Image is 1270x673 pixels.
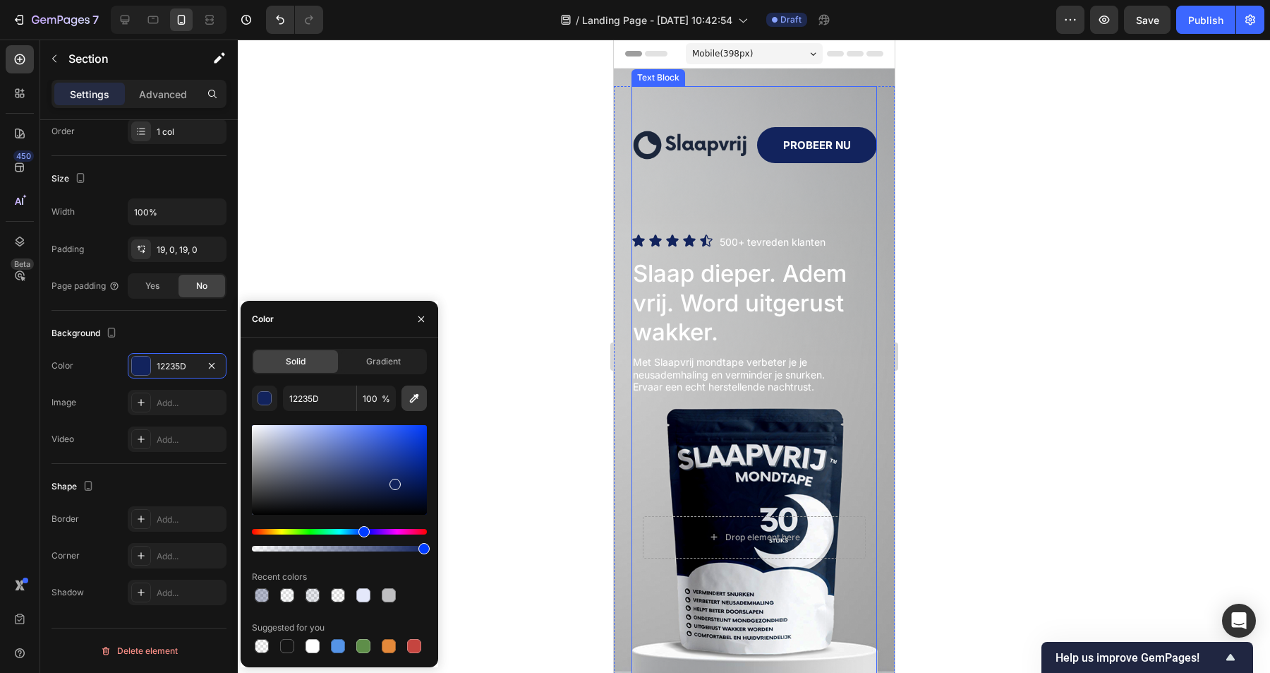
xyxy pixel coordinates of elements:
[70,87,109,102] p: Settings
[100,643,178,660] div: Delete element
[252,313,274,326] div: Color
[52,586,84,599] div: Shadow
[52,477,97,496] div: Shape
[1188,13,1223,28] div: Publish
[252,571,307,583] div: Recent colors
[128,199,226,225] input: Auto
[52,280,120,292] div: Page padding
[614,40,895,673] iframe: Design area
[157,587,223,600] div: Add...
[139,87,187,102] p: Advanced
[157,126,223,138] div: 1 col
[13,150,34,162] div: 450
[1056,649,1239,666] button: Show survey - Help us improve GemPages!
[52,549,80,562] div: Corner
[52,433,74,446] div: Video
[286,355,306,368] span: Solid
[252,529,427,535] div: Hue
[52,125,75,138] div: Order
[6,6,105,34] button: 7
[52,513,79,525] div: Border
[576,13,579,28] span: /
[1222,604,1256,638] div: Open Intercom Messenger
[157,434,223,446] div: Add...
[52,243,84,256] div: Padding
[283,386,356,411] input: Eg: FFFFFF
[157,550,223,563] div: Add...
[92,11,99,28] p: 7
[1124,6,1171,34] button: Save
[1136,14,1159,26] span: Save
[52,396,76,409] div: Image
[157,244,223,256] div: 19, 0, 19, 0
[145,280,159,292] span: Yes
[52,640,226,662] button: Delete element
[780,13,802,26] span: Draft
[366,355,401,368] span: Gradient
[382,393,390,405] span: %
[52,206,75,218] div: Width
[196,280,207,292] span: No
[52,324,120,343] div: Background
[52,359,73,372] div: Color
[157,513,223,526] div: Add...
[52,169,89,189] div: Size
[582,13,732,28] span: Landing Page - [DATE] 10:42:54
[157,360,198,373] div: 12235D
[157,397,223,410] div: Add...
[1176,6,1235,34] button: Publish
[266,6,323,34] div: Undo/Redo
[1056,651,1222,665] span: Help us improve GemPages!
[11,258,34,270] div: Beta
[68,50,184,67] p: Section
[252,621,325,634] div: Suggested for you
